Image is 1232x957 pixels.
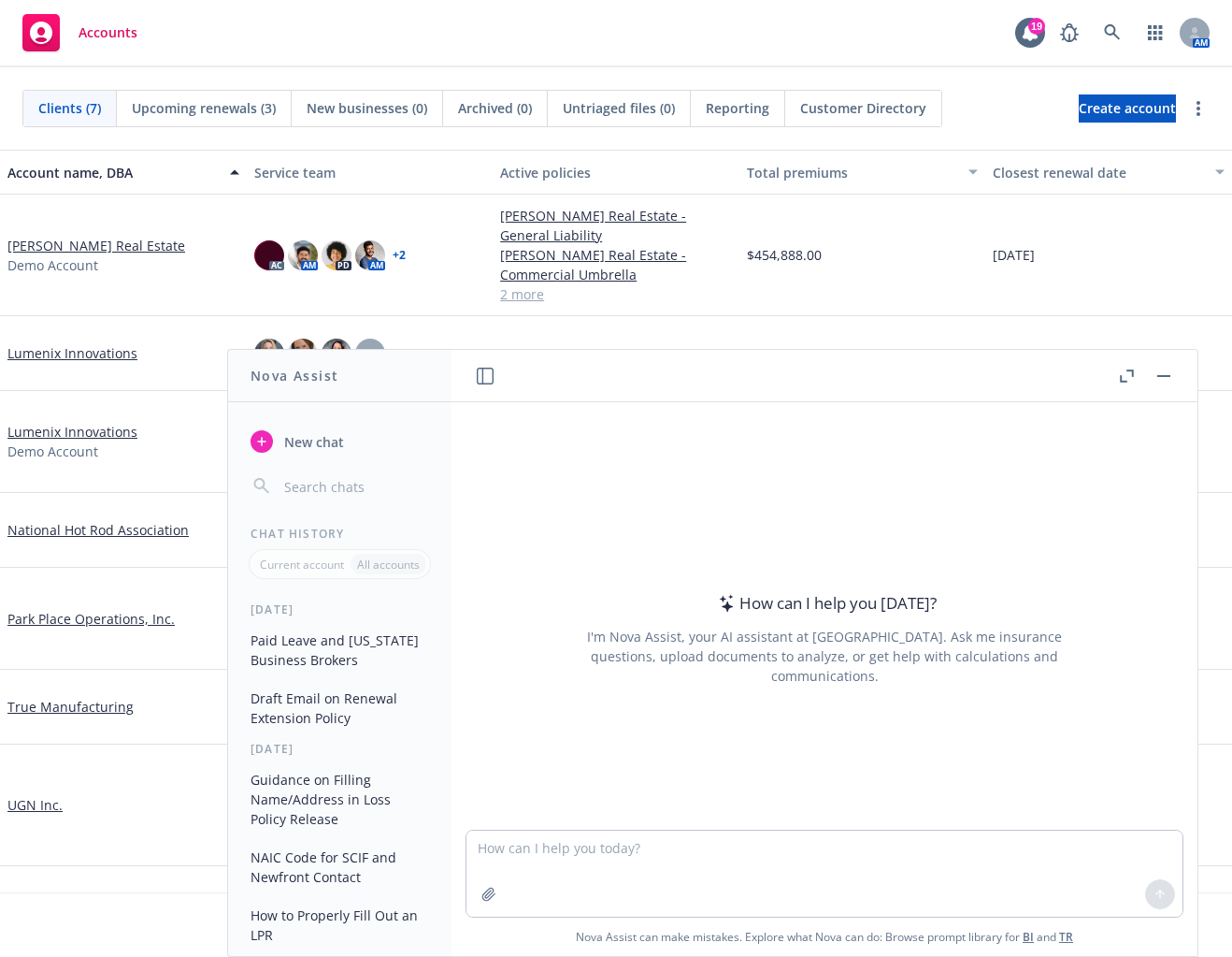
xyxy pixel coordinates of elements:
[1137,14,1174,51] a: Switch app
[1059,929,1073,945] a: TR
[357,557,420,573] p: All accounts
[322,339,351,369] img: photo
[393,348,406,359] a: + 5
[993,245,1035,265] span: [DATE]
[1028,18,1045,35] div: 19
[7,795,63,815] a: UGN Inc.
[747,245,822,265] span: $454,888.00
[307,98,427,118] span: New businesses (0)
[1023,929,1034,945] a: BI
[500,284,732,304] a: 2 more
[280,473,429,500] input: Search chats
[458,98,532,118] span: Archived (0)
[7,163,219,182] div: Account name, DBA
[1187,97,1210,120] a: more
[562,627,1087,686] div: I'm Nova Assist, your AI assistant at [GEOGRAPHIC_DATA]. Ask me insurance questions, upload docum...
[254,163,486,182] div: Service team
[228,526,451,542] div: Chat History
[459,918,1190,956] span: Nova Assist can make mistakes. Explore what Nova can do: Browse prompt library for and
[985,150,1232,195] button: Closest renewal date
[993,163,1204,182] div: Closest renewal date
[7,609,175,629] a: Park Place Operations, Inc.
[288,339,318,369] img: photo
[132,98,276,118] span: Upcoming renewals (3)
[7,697,134,717] a: True Manufacturing
[747,163,958,182] div: Total premiums
[7,255,98,275] span: Demo Account
[800,98,926,118] span: Customer Directory
[747,343,752,363] span: -
[563,98,675,118] span: Untriaged files (0)
[393,250,406,261] a: + 2
[243,683,437,733] button: Draft Email on Renewal Extension Policy
[38,98,101,118] span: Clients (7)
[322,240,351,270] img: photo
[500,163,732,182] div: Active policies
[500,245,732,284] a: [PERSON_NAME] Real Estate - Commercial Umbrella
[228,741,451,757] div: [DATE]
[228,602,451,617] div: [DATE]
[500,206,732,245] a: [PERSON_NAME] Real Estate - General Liability
[254,240,284,270] img: photo
[739,150,986,195] button: Total premiums
[280,432,344,452] span: New chat
[713,591,937,616] div: How can I help you [DATE]?
[7,343,137,363] a: Lumenix Innovations
[7,422,137,442] a: Lumenix Innovations
[706,98,769,118] span: Reporting
[243,842,437,892] button: NAIC Code for SCIF and Newfront Contact
[254,339,284,369] img: photo
[260,557,344,573] p: Current account
[355,240,385,270] img: photo
[288,240,318,270] img: photo
[243,625,437,675] button: Paid Leave and [US_STATE] Business Brokers
[7,236,185,255] a: [PERSON_NAME] Real Estate
[493,150,739,195] button: Active policies
[1051,14,1088,51] a: Report a Bug
[7,520,189,540] a: National Hot Rod Association
[500,343,505,363] span: -
[363,343,377,363] span: FE
[251,366,338,385] h1: Nova Assist
[243,900,437,950] button: How to Properly Fill Out an LPR
[247,150,494,195] button: Service team
[243,425,437,458] button: New chat
[1079,94,1176,123] a: Create account
[7,442,98,461] span: Demo Account
[79,25,137,40] span: Accounts
[993,343,997,363] span: -
[1079,91,1176,126] span: Create account
[15,7,145,59] a: Accounts
[1094,14,1131,51] a: Search
[243,764,437,834] button: Guidance on Filling Name/Address in Loss Policy Release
